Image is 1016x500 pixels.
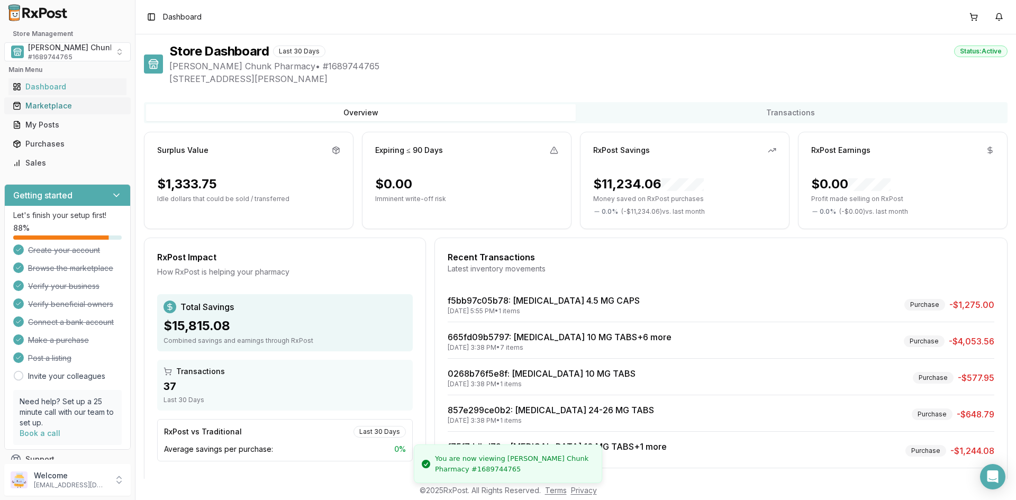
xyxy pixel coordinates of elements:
div: [DATE] 5:55 PM • 1 items [448,307,640,315]
p: Imminent write-off risk [375,195,558,203]
span: -$1,275.00 [949,298,994,311]
a: My Posts [8,115,126,134]
p: Welcome [34,470,107,481]
span: 0.0 % [602,207,618,216]
div: $0.00 [375,176,412,193]
div: Last 30 Days [164,396,406,404]
img: RxPost Logo [4,4,72,21]
span: Dashboard [163,12,202,22]
div: Marketplace [13,101,122,111]
div: Purchase [913,372,954,384]
span: Verify your business [28,281,99,292]
p: Idle dollars that could be sold / transferred [157,195,340,203]
a: Invite your colleagues [28,371,105,381]
div: Recent Transactions [448,251,994,263]
div: My Posts [13,120,122,130]
div: Dashboard [13,81,122,92]
button: Marketplace [4,97,131,114]
span: Make a purchase [28,335,89,346]
a: f5bb97c05b78: [MEDICAL_DATA] 4.5 MG CAPS [448,295,640,306]
span: 0 % [394,444,406,454]
div: RxPost Earnings [811,145,870,156]
span: -$1,244.08 [950,444,994,457]
div: [DATE] 3:38 PM • 7 items [448,343,672,352]
h1: Store Dashboard [169,43,269,60]
span: [STREET_ADDRESS][PERSON_NAME] [169,72,1008,85]
span: Verify beneficial owners [28,299,113,310]
span: ( - $0.00 ) vs. last month [839,207,908,216]
div: 37 [164,379,406,394]
span: [PERSON_NAME] Chunk Pharmacy [28,42,153,53]
button: My Posts [4,116,131,133]
div: $0.00 [811,176,891,193]
div: Sales [13,158,122,168]
button: Sales [4,154,131,171]
a: Terms [545,486,567,495]
div: Last 30 Days [273,46,325,57]
p: Need help? Set up a 25 minute call with our team to set up. [20,396,115,428]
div: You are now viewing [PERSON_NAME] Chunk Pharmacy #1689744765 [435,453,593,474]
button: Transactions [576,104,1005,121]
div: $15,815.08 [164,317,406,334]
div: Status: Active [954,46,1008,57]
div: Purchase [904,299,945,311]
a: 665fd09b5797: [MEDICAL_DATA] 10 MG TABS+6 more [448,332,672,342]
p: [EMAIL_ADDRESS][DOMAIN_NAME] [34,481,107,489]
a: Book a call [20,429,60,438]
span: Total Savings [180,301,234,313]
span: 88 % [13,223,30,233]
button: Dashboard [4,78,131,95]
img: User avatar [11,471,28,488]
div: How RxPost is helping your pharmacy [157,267,413,277]
div: $1,333.75 [157,176,217,193]
h2: Main Menu [8,66,126,74]
span: -$4,053.56 [949,335,994,348]
div: Last 30 Days [353,426,406,438]
span: 0.0 % [820,207,836,216]
a: 0268b76f5e8f: [MEDICAL_DATA] 10 MG TABS [448,368,636,379]
div: Purchase [905,445,946,457]
nav: breadcrumb [163,12,202,22]
button: Overview [146,104,576,121]
span: [PERSON_NAME] Chunk Pharmacy • # 1689744765 [169,60,1008,72]
h3: Getting started [13,189,72,202]
div: RxPost vs Traditional [164,426,242,437]
button: Select a view [4,42,131,61]
div: $11,234.06 [593,176,704,193]
div: Purchase [904,335,945,347]
a: Marketplace [8,96,126,115]
div: [DATE] 3:38 PM • 1 items [448,416,654,425]
span: ( - $11,234.06 ) vs. last month [621,207,705,216]
div: Open Intercom Messenger [980,464,1005,489]
p: Money saved on RxPost purchases [593,195,776,203]
div: Surplus Value [157,145,208,156]
span: Post a listing [28,353,71,363]
h2: Store Management [4,30,131,38]
div: Purchases [13,139,122,149]
span: # 1689744765 [28,53,72,61]
button: Purchases [4,135,131,152]
span: -$648.79 [957,408,994,421]
a: 857e299ce0b2: [MEDICAL_DATA] 24-26 MG TABS [448,405,654,415]
a: Sales [8,153,126,172]
div: Purchase [912,408,952,420]
p: Profit made selling on RxPost [811,195,994,203]
div: Latest inventory movements [448,263,994,274]
div: Combined savings and earnings through RxPost [164,337,406,345]
div: RxPost Savings [593,145,650,156]
a: Purchases [8,134,126,153]
div: [DATE] 3:38 PM • 1 items [448,380,636,388]
a: Dashboard [8,77,126,96]
span: Connect a bank account [28,317,114,328]
button: Support [4,450,131,469]
div: Expiring ≤ 90 Days [375,145,443,156]
span: Transactions [176,366,225,377]
div: RxPost Impact [157,251,413,263]
span: -$577.95 [958,371,994,384]
p: Let's finish your setup first! [13,210,122,221]
span: Average savings per purchase: [164,444,273,454]
span: Create your account [28,245,100,256]
a: Privacy [571,486,597,495]
span: Browse the marketplace [28,263,113,274]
